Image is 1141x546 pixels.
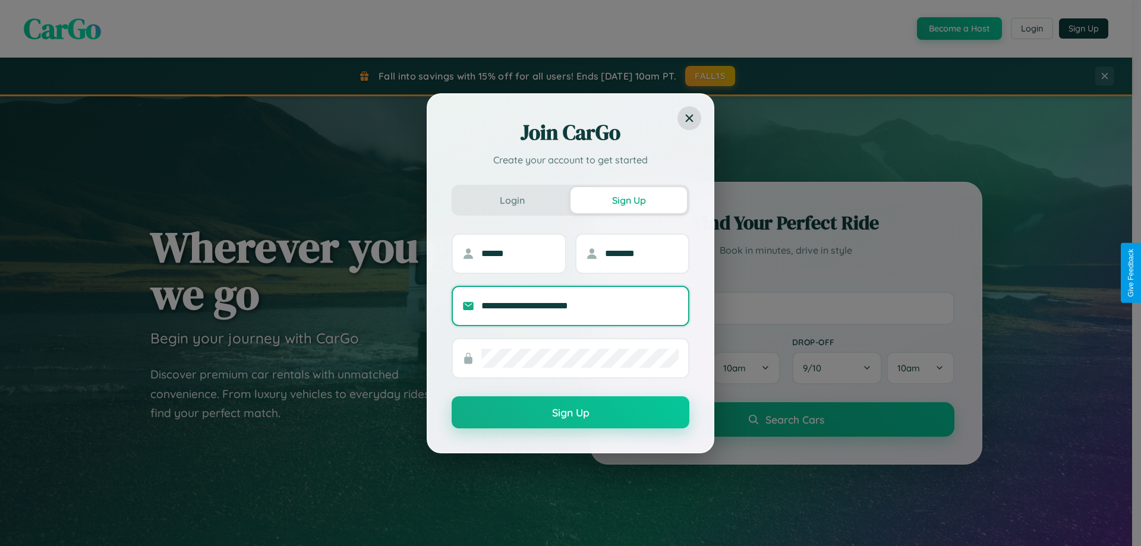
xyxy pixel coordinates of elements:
p: Create your account to get started [452,153,689,167]
div: Give Feedback [1127,249,1135,297]
button: Login [454,187,570,213]
h2: Join CarGo [452,118,689,147]
button: Sign Up [570,187,687,213]
button: Sign Up [452,396,689,428]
